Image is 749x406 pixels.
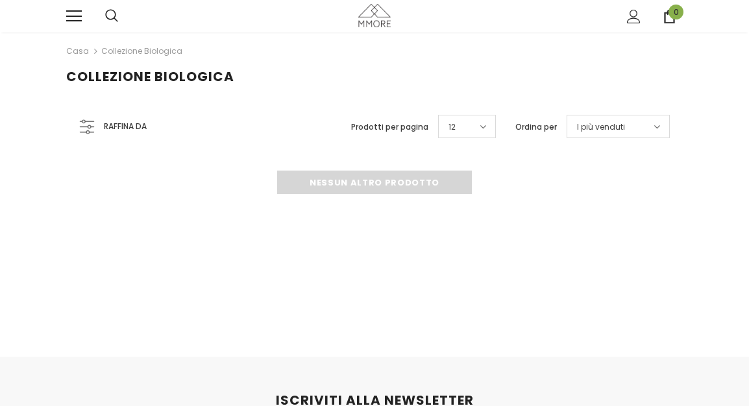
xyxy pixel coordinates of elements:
[351,121,428,134] label: Prodotti per pagina
[448,121,456,134] span: 12
[669,5,683,19] span: 0
[66,67,234,86] span: Collezione biologica
[515,121,557,134] label: Ordina per
[101,45,182,56] a: Collezione biologica
[663,10,676,23] a: 0
[104,119,147,134] span: Raffina da
[577,121,625,134] span: I più venduti
[358,4,391,27] img: Casi MMORE
[66,43,89,59] a: Casa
